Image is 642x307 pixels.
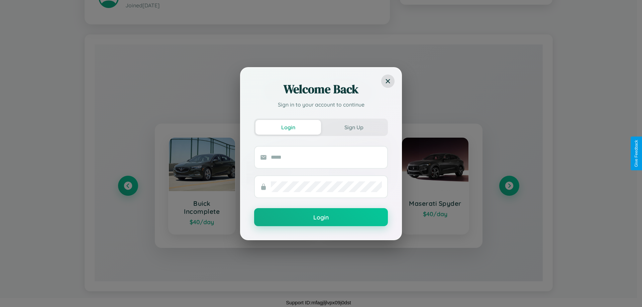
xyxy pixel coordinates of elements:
[254,208,388,226] button: Login
[255,120,321,135] button: Login
[321,120,387,135] button: Sign Up
[634,140,639,167] div: Give Feedback
[254,101,388,109] p: Sign in to your account to continue
[254,81,388,97] h2: Welcome Back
